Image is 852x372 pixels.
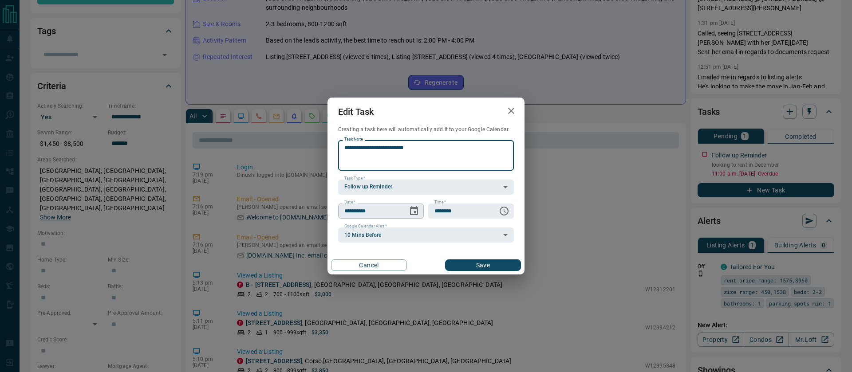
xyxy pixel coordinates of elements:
[434,200,446,205] label: Time
[338,227,514,243] div: 10 Mins Before
[344,137,363,142] label: Task Note
[405,202,423,220] button: Choose date, selected date is Oct 14, 2025
[445,259,521,271] button: Save
[331,259,407,271] button: Cancel
[344,200,355,205] label: Date
[344,176,365,181] label: Task Type
[338,180,514,195] div: Follow up Reminder
[338,126,514,133] p: Creating a task here will automatically add it to your Google Calendar.
[495,202,513,220] button: Choose time, selected time is 11:00 AM
[327,98,384,126] h2: Edit Task
[344,223,387,229] label: Google Calendar Alert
